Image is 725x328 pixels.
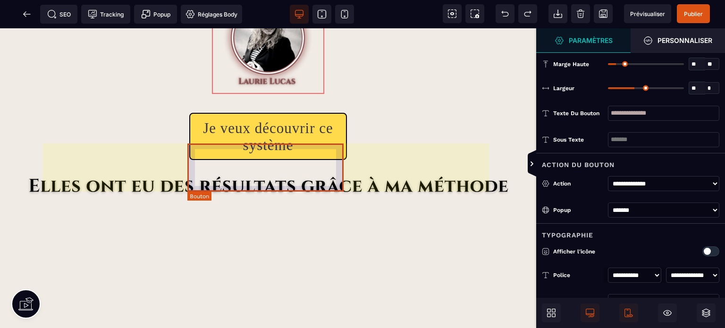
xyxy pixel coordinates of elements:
span: SEO [47,9,71,19]
div: Sous texte [553,135,603,144]
span: Prévisualiser [630,10,665,17]
div: Popup [553,205,603,215]
span: Voir tablette [312,5,331,24]
span: Largeur [553,84,574,92]
span: Importer [548,4,567,23]
div: Graisse [553,297,603,306]
span: Rétablir [518,4,537,23]
p: Afficher l'icône [542,247,660,256]
span: Ouvrir le gestionnaire de styles [536,28,631,53]
span: Aperçu [624,4,671,23]
span: Défaire [496,4,514,23]
span: Réglages Body [185,9,237,19]
span: Retour [17,5,36,24]
span: Voir bureau [290,5,309,24]
span: Marge haute [553,60,589,68]
img: 050c78362420549a7d8620a68c94c432_Ils_ont_eu_des_r%C3%A9sultats_gr%C3%A2ce_%C3%A0_ma_m%C3%A9thode.png [14,146,522,172]
span: Voir les composants [443,4,462,23]
div: Action [553,179,603,188]
div: Action du bouton [536,153,725,170]
span: Ouvrir les blocs [542,303,561,322]
span: Nettoyage [571,4,590,23]
span: Métadata SEO [40,5,77,24]
span: Tracking [88,9,124,19]
span: Favicon [181,5,242,24]
div: Typographie [536,223,725,241]
span: Popup [141,9,170,19]
span: Masquer le bloc [658,303,677,322]
span: Voir mobile [335,5,354,24]
span: Publier [684,10,703,17]
span: Créer une alerte modale [134,5,177,24]
span: Afficher les vues [536,150,546,178]
strong: Paramètres [569,37,613,44]
span: Ouvrir le gestionnaire de styles [631,28,725,53]
strong: Personnaliser [658,37,712,44]
span: Afficher le desktop [581,303,599,322]
span: Code de suivi [81,5,130,24]
span: Ouvrir les calques [697,303,716,322]
button: Je veux découvrir ce système [189,84,347,132]
span: Afficher le mobile [619,303,638,322]
span: Enregistrer le contenu [677,4,710,23]
div: Texte du bouton [553,109,603,118]
span: Enregistrer [594,4,613,23]
span: Capture d'écran [465,4,484,23]
div: Police [553,270,603,280]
